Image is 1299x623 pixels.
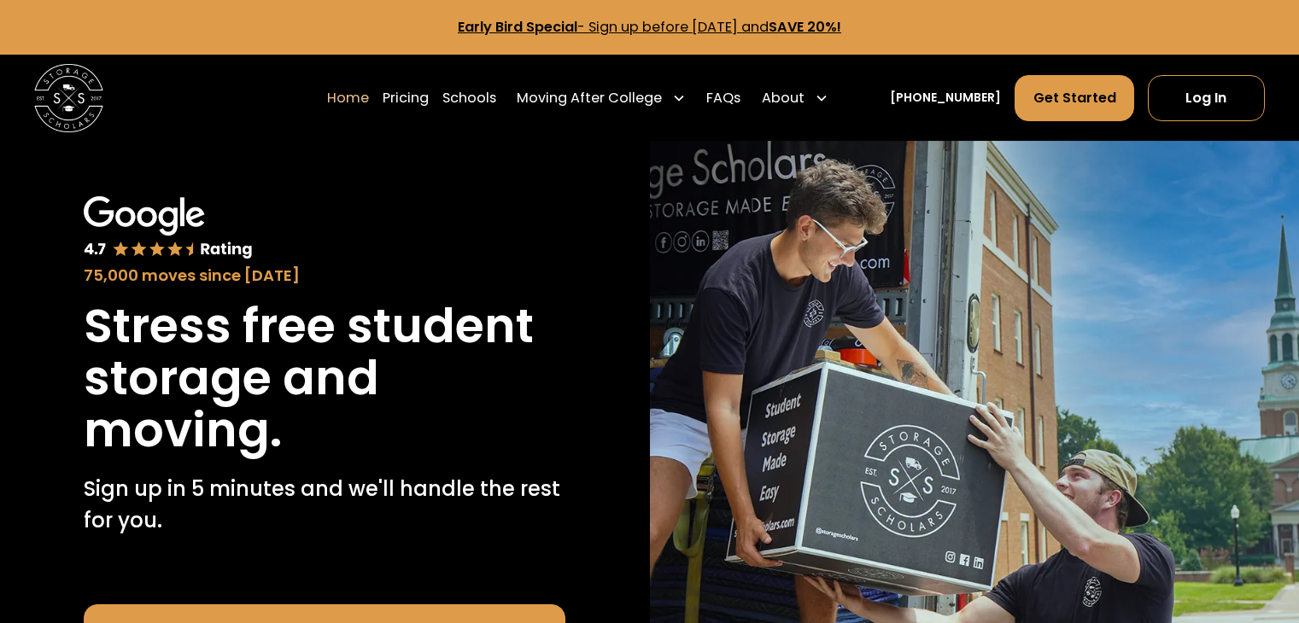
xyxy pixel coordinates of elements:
[1015,75,1133,121] a: Get Started
[84,300,565,457] h1: Stress free student storage and moving.
[510,74,693,122] div: Moving After College
[442,74,496,122] a: Schools
[517,88,662,108] div: Moving After College
[458,17,841,37] a: Early Bird Special- Sign up before [DATE] andSAVE 20%!
[84,474,565,536] p: Sign up in 5 minutes and we'll handle the rest for you.
[890,89,1001,107] a: [PHONE_NUMBER]
[34,64,103,133] img: Storage Scholars main logo
[458,17,577,37] strong: Early Bird Special
[84,264,565,287] div: 75,000 moves since [DATE]
[84,196,252,261] img: Google 4.7 star rating
[1148,75,1265,121] a: Log In
[706,74,740,122] a: FAQs
[755,74,835,122] div: About
[383,74,429,122] a: Pricing
[327,74,369,122] a: Home
[762,88,805,108] div: About
[769,17,841,37] strong: SAVE 20%!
